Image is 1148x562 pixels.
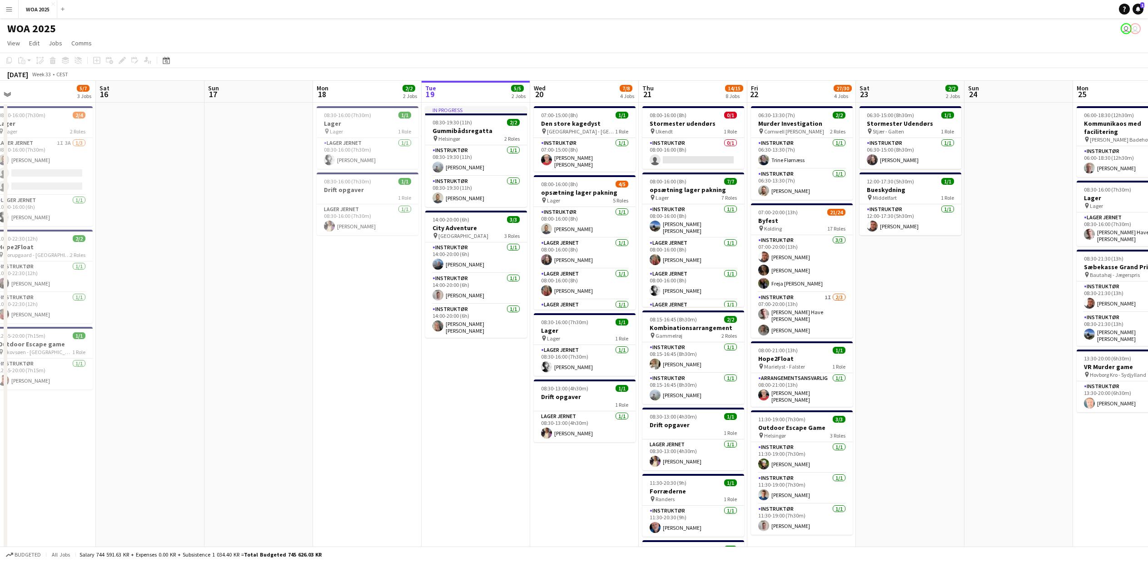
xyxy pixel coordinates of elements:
a: Jobs [45,37,66,49]
button: Budgeted [5,550,42,560]
span: Budgeted [15,552,41,558]
div: CEST [56,71,68,78]
span: All jobs [50,551,72,558]
span: Edit [29,39,40,47]
a: View [4,37,24,49]
div: [DATE] [7,70,28,79]
a: Comms [68,37,95,49]
span: Total Budgeted 745 626.03 KR [244,551,322,558]
h1: WOA 2025 [7,22,56,35]
a: Edit [25,37,43,49]
span: 1 [1140,2,1144,8]
span: Jobs [49,39,62,47]
span: View [7,39,20,47]
div: Salary 744 591.63 KR + Expenses 0.00 KR + Subsistence 1 034.40 KR = [80,551,322,558]
span: Comms [71,39,92,47]
app-user-avatar: Bettina Madsen [1121,23,1132,34]
span: Week 33 [30,71,53,78]
a: 1 [1133,4,1143,15]
app-user-avatar: Drift Drift [1130,23,1141,34]
button: WOA 2025 [19,0,57,18]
